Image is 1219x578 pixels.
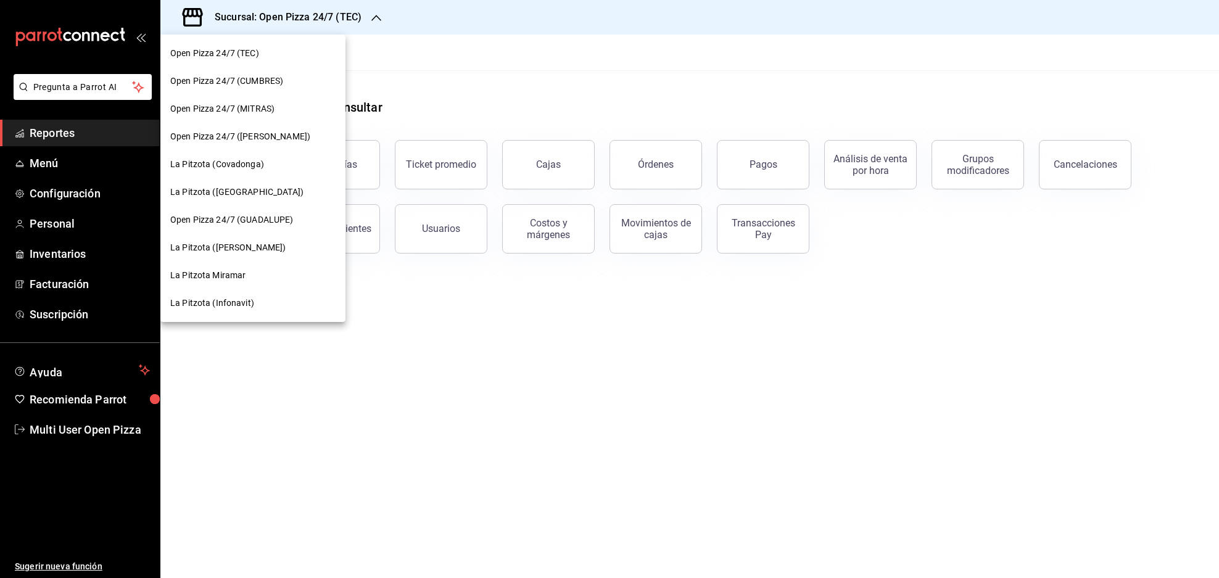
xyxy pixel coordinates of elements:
div: La Pitzota (Infonavit) [160,289,345,317]
span: Open Pizza 24/7 (TEC) [170,47,259,60]
div: La Pitzota (Covadonga) [160,151,345,178]
div: Open Pizza 24/7 (CUMBRES) [160,67,345,95]
span: Open Pizza 24/7 (GUADALUPE) [170,213,294,226]
span: Open Pizza 24/7 (MITRAS) [170,102,275,115]
div: La Pitzota ([PERSON_NAME]) [160,234,345,262]
div: Open Pizza 24/7 ([PERSON_NAME]) [160,123,345,151]
span: La Pitzota (Covadonga) [170,158,264,171]
div: La Pitzota ([GEOGRAPHIC_DATA]) [160,178,345,206]
div: Open Pizza 24/7 (TEC) [160,39,345,67]
div: Open Pizza 24/7 (GUADALUPE) [160,206,345,234]
span: La Pitzota ([PERSON_NAME]) [170,241,286,254]
span: La Pitzota Miramar [170,269,246,282]
div: Open Pizza 24/7 (MITRAS) [160,95,345,123]
span: La Pitzota (Infonavit) [170,297,254,310]
span: La Pitzota ([GEOGRAPHIC_DATA]) [170,186,304,199]
span: Open Pizza 24/7 ([PERSON_NAME]) [170,130,310,143]
span: Open Pizza 24/7 (CUMBRES) [170,75,283,88]
div: La Pitzota Miramar [160,262,345,289]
